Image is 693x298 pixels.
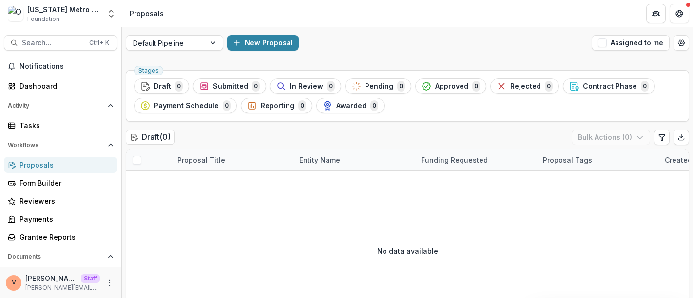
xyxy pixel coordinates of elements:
button: Reporting0 [241,98,312,113]
div: Tasks [19,120,110,130]
button: Open entity switcher [104,4,118,23]
div: Reviewers [19,196,110,206]
button: Open Workflows [4,137,117,153]
div: Venkat [12,279,16,286]
p: Staff [81,274,100,283]
span: 0 [223,100,231,111]
button: Search... [4,35,117,51]
div: Proposal Title [172,149,293,170]
div: Grantee Reports [19,232,110,242]
button: Pending0 [345,78,411,94]
button: Bulk Actions (0) [572,130,650,145]
button: Export table data [674,130,689,145]
a: Form Builder [4,175,117,191]
div: Ctrl + K [87,37,111,48]
button: Payment Schedule0 [134,98,237,113]
div: Payments [19,214,110,224]
span: 0 [327,81,335,92]
span: 0 [175,81,183,92]
span: Workflows [8,142,104,149]
span: 0 [397,81,405,92]
span: Approved [435,82,468,91]
button: Contract Phase0 [563,78,655,94]
div: Proposals [19,160,110,170]
button: Draft0 [134,78,189,94]
button: Rejected0 [490,78,559,94]
a: Proposals [4,157,117,173]
a: Dashboard [4,78,117,94]
span: Stages [138,67,159,74]
h2: Draft ( 0 ) [126,130,175,144]
span: 0 [370,100,378,111]
button: New Proposal [227,35,299,51]
p: [PERSON_NAME][EMAIL_ADDRESS][DOMAIN_NAME] [25,283,100,292]
span: 0 [641,81,649,92]
button: Awarded0 [316,98,385,113]
span: 0 [298,100,306,111]
div: Proposal Tags [537,149,659,170]
span: Notifications [19,62,114,71]
span: 0 [545,81,553,92]
span: Draft [154,82,171,91]
p: [PERSON_NAME] [25,273,77,283]
span: Activity [8,102,104,109]
span: Submitted [213,82,248,91]
a: Grantee Reports [4,229,117,245]
div: Funding Requested [415,149,537,170]
div: Dashboard [19,81,110,91]
div: Entity Name [293,155,346,165]
button: Edit table settings [654,130,670,145]
button: Open Activity [4,98,117,113]
span: Pending [365,82,393,91]
a: Tasks [4,117,117,133]
button: Open table manager [674,35,689,51]
nav: breadcrumb [126,6,168,20]
span: Search... [22,39,83,47]
img: Oregon Metro Planning Workflow Sandbox [8,6,23,21]
div: [US_STATE] Metro Planning Workflow Sandbox [27,4,100,15]
button: Get Help [670,4,689,23]
div: Funding Requested [415,155,494,165]
button: Assigned to me [592,35,670,51]
div: Entity Name [293,149,415,170]
span: Contract Phase [583,82,637,91]
span: Foundation [27,15,59,23]
div: Proposal Tags [537,155,598,165]
span: Awarded [336,102,366,110]
a: Reviewers [4,193,117,209]
div: Proposals [130,8,164,19]
span: In Review [290,82,323,91]
span: Reporting [261,102,294,110]
button: Notifications [4,58,117,74]
button: More [104,277,115,289]
span: 0 [252,81,260,92]
span: Payment Schedule [154,102,219,110]
span: Documents [8,253,104,260]
span: Rejected [510,82,541,91]
p: No data available [377,246,438,256]
a: Payments [4,211,117,227]
span: 0 [472,81,480,92]
div: Proposal Title [172,155,231,165]
button: Partners [646,4,666,23]
button: Approved0 [415,78,486,94]
button: Submitted0 [193,78,266,94]
div: Form Builder [19,178,110,188]
button: Open Documents [4,249,117,264]
button: In Review0 [270,78,341,94]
